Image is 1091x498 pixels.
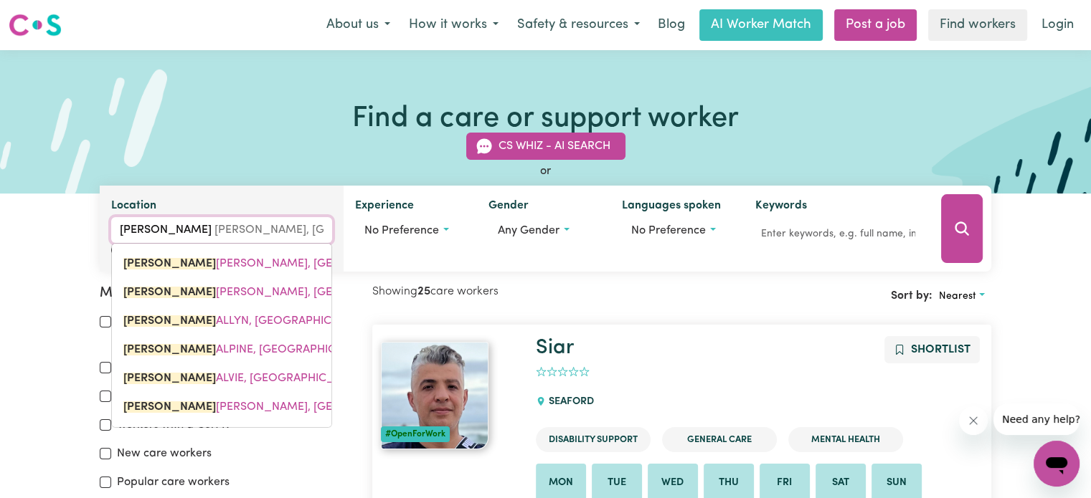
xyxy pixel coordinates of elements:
[649,9,694,41] a: Blog
[123,373,397,384] span: ALVIE, [GEOGRAPHIC_DATA], 3979
[381,342,519,449] a: Siar#OpenForWork
[631,225,706,236] span: No preference
[112,393,331,421] a: GLEN APLIN, Queensland, 4381
[364,225,439,236] span: No preference
[111,197,156,217] label: Location
[123,401,458,413] span: [PERSON_NAME], [GEOGRAPHIC_DATA], 4381
[466,133,625,160] button: CS Whiz - AI Search
[112,335,331,364] a: GLEN ALPINE, New South Wales, 2560
[381,426,450,442] div: #OpenForWork
[417,286,430,297] b: 25
[1034,441,1080,487] iframe: Button to launch messaging window
[123,287,216,298] mark: [PERSON_NAME]
[100,285,355,302] h2: More filters:
[1033,9,1082,41] a: Login
[381,342,488,449] img: View Siar's profile
[117,445,212,462] label: New care workers
[959,406,988,435] iframe: Close message
[400,10,508,40] button: How it works
[488,197,529,217] label: Gender
[317,10,400,40] button: About us
[508,10,649,40] button: Safety & resources
[117,474,230,491] label: Popular care workers
[884,336,980,363] button: Add to shortlist
[112,364,331,393] a: GLEN ALVIE, Victoria, 3979
[123,315,402,327] span: ALLYN, [GEOGRAPHIC_DATA], 4885
[355,217,466,244] button: Worker experience options
[123,258,461,269] span: [PERSON_NAME], [GEOGRAPHIC_DATA], 2849
[123,315,216,327] mark: [PERSON_NAME]
[352,102,739,136] h1: Find a care or support worker
[755,197,807,217] label: Keywords
[123,344,407,355] span: ALPINE, [GEOGRAPHIC_DATA], 2560
[123,287,458,298] span: [PERSON_NAME], [GEOGRAPHIC_DATA], 2631
[928,9,1027,41] a: Find workers
[622,217,732,244] button: Worker language preferences
[111,243,332,428] div: menu-options
[536,383,603,421] div: SEAFORD
[788,427,903,452] li: Mental Health
[662,427,777,452] li: General Care
[112,307,331,335] a: GLEN ALLYN, Queensland, 4885
[911,344,970,355] span: Shortlist
[699,9,823,41] a: AI Worker Match
[891,290,932,302] span: Sort by:
[536,364,590,380] div: add rating by typing an integer from 0 to 5 or pressing arrow keys
[993,403,1080,435] iframe: Message from company
[932,285,991,307] button: Sort search results
[939,291,976,302] span: Nearest
[123,258,216,269] mark: [PERSON_NAME]
[488,217,599,244] button: Worker gender preference
[123,401,216,413] mark: [PERSON_NAME]
[111,217,332,243] input: Enter a suburb
[372,285,682,299] h2: Showing care workers
[123,373,216,384] mark: [PERSON_NAME]
[498,225,559,236] span: Any gender
[100,163,992,180] div: or
[536,337,574,358] a: Siar
[755,223,921,245] input: Enter keywords, e.g. full name, interests
[355,197,414,217] label: Experience
[112,278,331,307] a: GLEN ALLEN, New South Wales, 2631
[834,9,917,41] a: Post a job
[123,344,216,355] mark: [PERSON_NAME]
[9,10,87,21] span: Need any help?
[9,12,62,38] img: Careseekers logo
[536,427,651,452] li: Disability Support
[622,197,721,217] label: Languages spoken
[112,249,331,278] a: GLEN ALICE, New South Wales, 2849
[941,194,983,263] button: Search
[9,9,62,42] a: Careseekers logo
